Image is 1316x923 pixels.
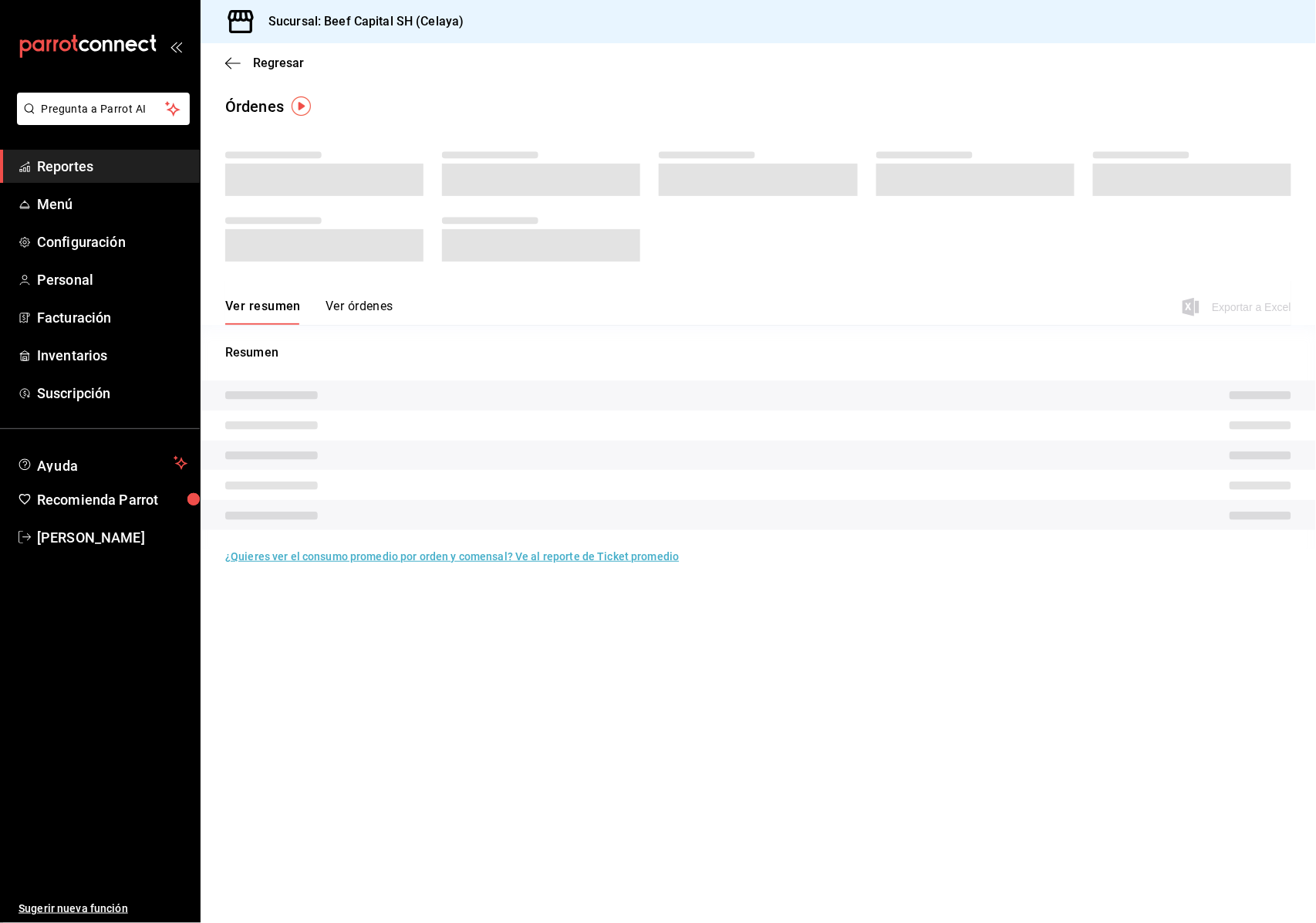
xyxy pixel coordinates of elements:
[19,901,187,917] span: Sugerir nueva función
[225,550,679,563] a: ¿Quieres ver el consumo promedio por orden y comensal? Ve al reporte de Ticket promedio
[11,112,190,128] a: Pregunta a Parrot AI
[170,40,182,52] button: open_drawer_menu
[225,299,393,325] div: navigation tabs
[225,299,301,325] button: Ver resumen
[256,12,464,31] h3: Sucursal: Beef Capital SH (Celaya)
[42,101,166,117] span: Pregunta a Parrot AI
[37,345,187,366] span: Inventarios
[37,383,187,404] span: Suscripción
[37,156,187,177] span: Reportes
[37,454,167,472] span: Ayuda
[37,269,187,290] span: Personal
[292,96,311,116] img: Tooltip marker
[326,299,393,325] button: Ver órdenes
[17,93,190,125] button: Pregunta a Parrot AI
[225,95,284,118] div: Órdenes
[225,56,304,70] button: Regresar
[37,307,187,328] span: Facturación
[37,232,187,252] span: Configuración
[225,343,1291,362] p: Resumen
[37,527,187,548] span: [PERSON_NAME]
[37,194,187,215] span: Menú
[253,56,304,70] span: Regresar
[37,489,187,510] span: Recomienda Parrot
